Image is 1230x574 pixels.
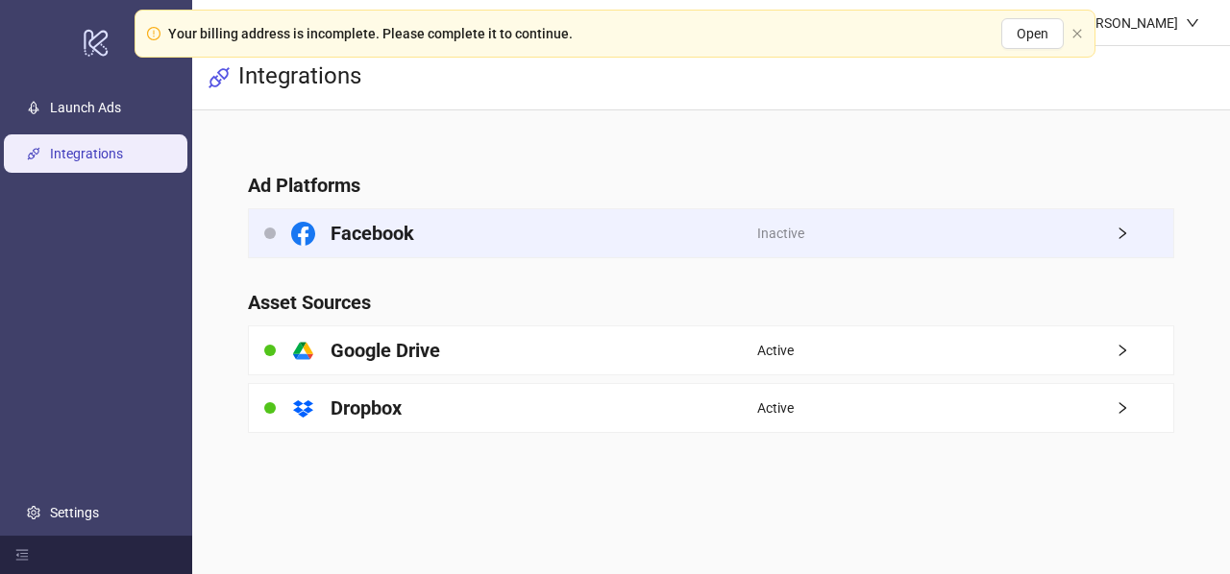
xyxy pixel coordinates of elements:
[1116,227,1173,240] span: right
[15,548,29,562] span: menu-fold
[1071,28,1083,39] span: close
[248,208,1175,258] a: FacebookInactiveright
[168,23,573,44] div: Your billing address is incomplete. Please complete it to continue.
[248,172,1175,199] h4: Ad Platforms
[248,383,1175,433] a: DropboxActiveright
[1116,401,1173,415] span: right
[50,505,99,520] a: Settings
[757,223,804,244] span: Inactive
[1186,16,1199,30] span: down
[1116,344,1173,357] span: right
[757,340,794,361] span: Active
[238,61,361,94] h3: Integrations
[1068,12,1186,34] div: [PERSON_NAME]
[331,395,402,421] h4: Dropbox
[208,66,231,89] span: api
[50,146,123,161] a: Integrations
[1071,28,1083,40] button: close
[757,397,794,419] span: Active
[331,220,414,247] h4: Facebook
[248,289,1175,316] h4: Asset Sources
[50,100,121,115] a: Launch Ads
[1017,26,1048,41] span: Open
[331,337,440,364] h4: Google Drive
[147,27,160,40] span: exclamation-circle
[248,325,1175,375] a: Google DriveActiveright
[1001,18,1064,49] button: Open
